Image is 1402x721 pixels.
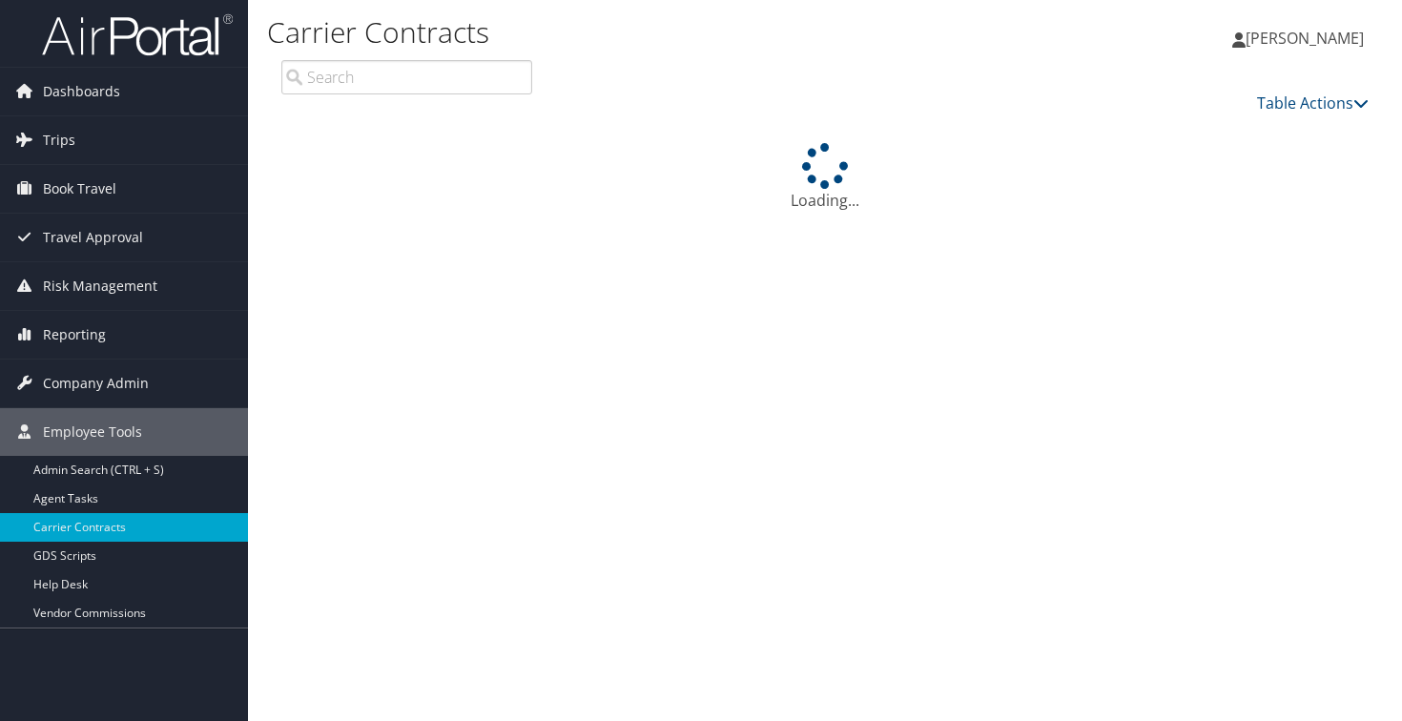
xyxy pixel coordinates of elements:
span: Dashboards [43,68,120,115]
span: Risk Management [43,262,157,310]
input: Search [281,60,532,94]
span: Employee Tools [43,408,142,456]
span: Travel Approval [43,214,143,261]
div: Loading... [267,143,1383,212]
span: Reporting [43,311,106,359]
span: [PERSON_NAME] [1246,28,1364,49]
span: Book Travel [43,165,116,213]
h1: Carrier Contracts [267,12,1011,52]
span: Company Admin [43,360,149,407]
a: Table Actions [1257,93,1369,113]
a: [PERSON_NAME] [1232,10,1383,67]
span: Trips [43,116,75,164]
img: airportal-logo.png [42,12,233,57]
